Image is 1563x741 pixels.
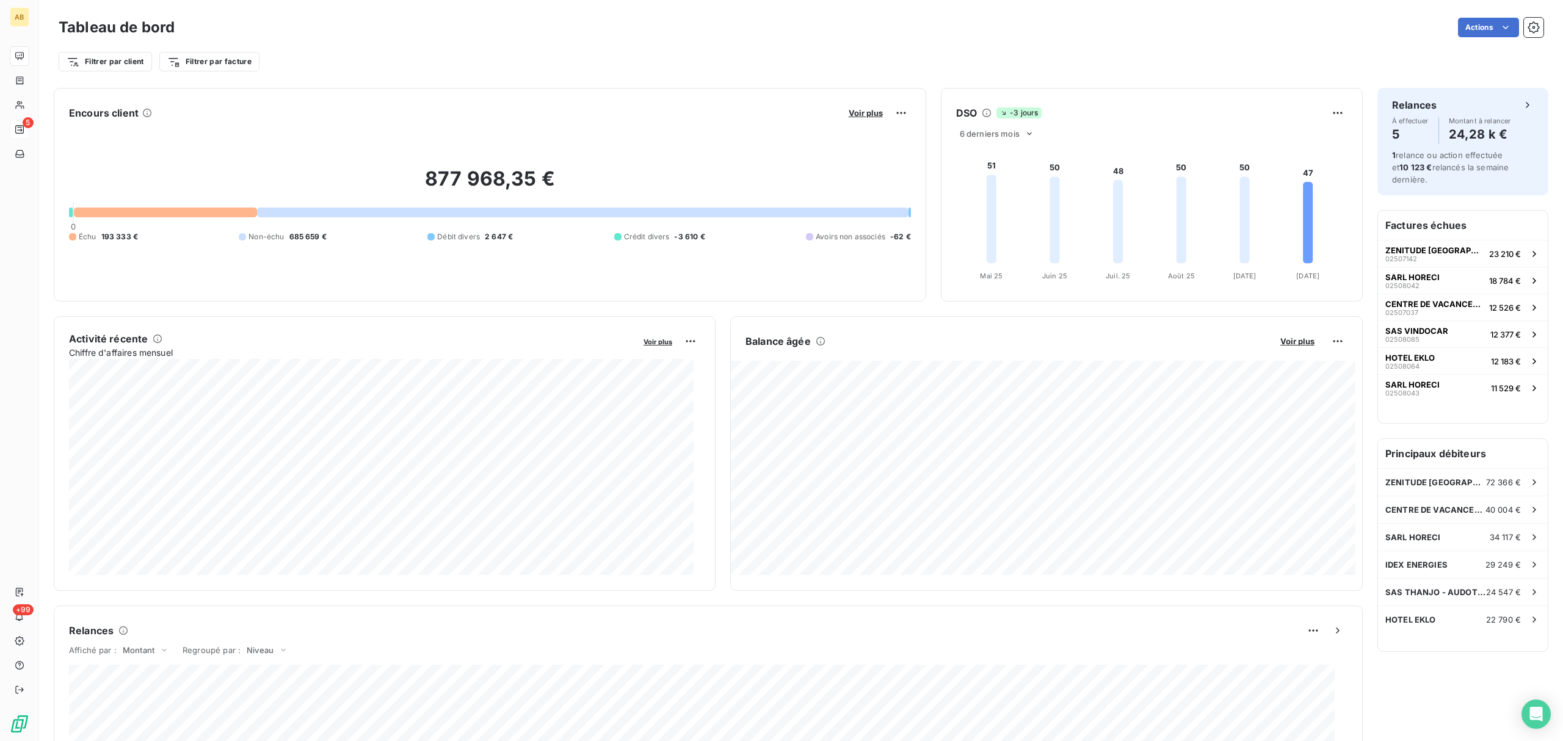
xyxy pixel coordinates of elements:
span: 2 647 € [485,231,513,242]
button: Voir plus [640,336,676,347]
img: Logo LeanPay [10,714,29,734]
button: ZENITUDE [GEOGRAPHIC_DATA]0250714223 210 € [1378,240,1548,267]
span: Échu [79,231,96,242]
span: CENTRE DE VACANCES CCAS [1385,299,1484,309]
span: HOTEL EKLO [1385,615,1436,624]
span: Avoirs non associés [816,231,885,242]
span: Voir plus [849,108,883,118]
span: 193 333 € [101,231,138,242]
h6: DSO [956,106,977,120]
span: SARL HORECI [1385,272,1440,282]
span: Non-échu [248,231,284,242]
span: 18 784 € [1489,276,1521,286]
span: 12 183 € [1491,356,1521,366]
span: Montant à relancer [1449,117,1511,125]
span: 40 004 € [1485,505,1521,515]
span: SARL HORECI [1385,532,1441,542]
span: Montant [123,645,154,655]
span: Crédit divers [624,231,670,242]
span: Voir plus [1280,336,1315,346]
span: Chiffre d'affaires mensuel [69,346,635,359]
h6: Principaux débiteurs [1378,439,1548,468]
button: SAS VINDOCAR0250808512 377 € [1378,320,1548,347]
span: SAS VINDOCAR [1385,326,1448,336]
h6: Activité récente [69,331,148,346]
span: 0 [71,222,76,231]
span: 02508085 [1385,336,1420,343]
tspan: [DATE] [1296,272,1319,280]
tspan: Juin 25 [1042,272,1067,280]
h6: Relances [69,623,114,638]
button: Voir plus [1277,336,1318,347]
span: HOTEL EKLO [1385,353,1435,363]
span: -3 jours [996,107,1042,118]
span: 29 249 € [1485,560,1521,569]
button: CENTRE DE VACANCES CCAS0250703712 526 € [1378,294,1548,320]
span: 685 659 € [289,231,327,242]
div: AB [10,7,29,27]
span: ZENITUDE [GEOGRAPHIC_DATA] [1385,477,1486,487]
span: ZENITUDE [GEOGRAPHIC_DATA] [1385,245,1484,255]
span: SARL HORECI [1385,380,1440,389]
button: Actions [1458,18,1519,37]
span: À effectuer [1392,117,1429,125]
button: Filtrer par client [59,52,152,71]
h2: 877 968,35 € [69,167,911,203]
span: 5 [23,117,34,128]
span: 02508043 [1385,389,1420,397]
h4: 5 [1392,125,1429,144]
span: 02507037 [1385,309,1418,316]
span: -3 610 € [674,231,705,242]
button: SARL HORECI0250804218 784 € [1378,267,1548,294]
span: 22 790 € [1486,615,1521,624]
h6: Factures échues [1378,211,1548,240]
h6: Balance âgée [745,334,811,349]
button: Filtrer par facture [159,52,259,71]
span: CENTRE DE VACANCES CCAS [1385,505,1485,515]
span: Affiché par : [69,645,117,655]
h3: Tableau de bord [59,16,175,38]
span: 12 377 € [1490,330,1521,339]
tspan: Août 25 [1167,272,1194,280]
button: Voir plus [845,107,887,118]
span: 23 210 € [1489,249,1521,259]
span: 1 [1392,150,1396,160]
span: IDEX ENERGIES [1385,560,1448,569]
span: Niveau [247,645,274,655]
h6: Relances [1392,98,1437,112]
h4: 24,28 k € [1449,125,1511,144]
span: Voir plus [644,338,672,346]
span: 6 derniers mois [960,129,1020,139]
span: 24 547 € [1486,587,1521,597]
span: 10 123 € [1399,162,1432,172]
div: Open Intercom Messenger [1521,699,1551,729]
span: 02508042 [1385,282,1420,289]
span: relance ou action effectuée et relancés la semaine dernière. [1392,150,1509,184]
tspan: Juil. 25 [1106,272,1130,280]
tspan: [DATE] [1233,272,1256,280]
h6: Encours client [69,106,139,120]
span: 34 117 € [1490,532,1521,542]
tspan: Mai 25 [980,272,1003,280]
span: 02508064 [1385,363,1420,370]
span: -62 € [890,231,911,242]
span: 12 526 € [1489,303,1521,313]
span: 02507142 [1385,255,1417,262]
button: SARL HORECI0250804311 529 € [1378,374,1548,401]
span: Regroupé par : [183,645,241,655]
span: SAS THANJO - AUDOTEL [1385,587,1486,597]
span: Débit divers [437,231,480,242]
span: 11 529 € [1491,383,1521,393]
button: HOTEL EKLO0250806412 183 € [1378,347,1548,374]
span: +99 [13,604,34,615]
span: 72 366 € [1486,477,1521,487]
